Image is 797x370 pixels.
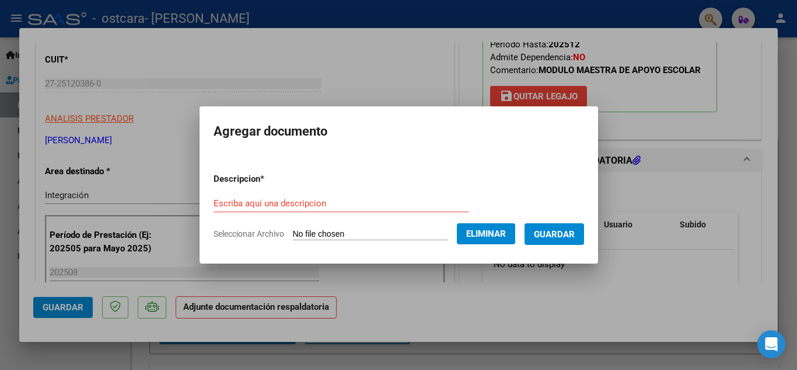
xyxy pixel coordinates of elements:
[525,223,584,245] button: Guardar
[534,229,575,240] span: Guardar
[214,120,584,143] h2: Agregar documento
[757,330,785,358] div: Open Intercom Messenger
[457,223,515,244] button: Eliminar
[214,229,284,238] span: Seleccionar Archivo
[214,172,325,186] p: Descripcion
[466,229,506,239] span: Eliminar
